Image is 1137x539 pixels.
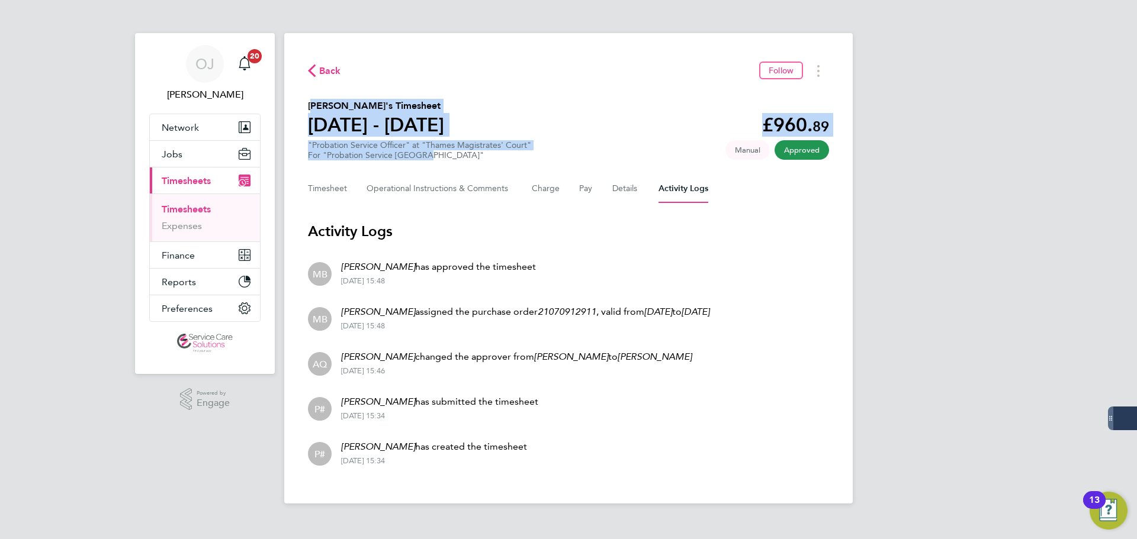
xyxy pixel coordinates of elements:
[538,306,596,317] em: 21070912911
[149,88,261,102] span: Oliver Jefferson
[308,397,332,421] div: Person #433508
[812,118,829,135] span: 89
[150,269,260,295] button: Reports
[313,357,327,370] span: AQ
[308,352,332,376] div: Andrew Quinney
[308,99,444,113] h2: [PERSON_NAME]'s Timesheet
[341,396,415,407] em: [PERSON_NAME]
[308,150,531,160] div: For "Probation Service [GEOGRAPHIC_DATA]"
[162,220,202,231] a: Expenses
[341,440,527,454] p: has created the timesheet
[341,366,692,376] div: [DATE] 15:46
[341,456,527,466] div: [DATE] 15:34
[808,62,829,80] button: Timesheets Menu
[308,63,341,78] button: Back
[162,250,195,261] span: Finance
[682,306,709,317] em: [DATE]
[248,49,262,63] span: 20
[150,295,260,321] button: Preferences
[341,350,692,364] p: changed the approver from to
[1090,492,1128,530] button: Open Resource Center, 13 new notifications
[759,62,803,79] button: Follow
[233,45,256,83] a: 20
[162,276,196,288] span: Reports
[579,175,593,203] button: Pay
[195,56,214,72] span: OJ
[162,204,211,215] a: Timesheets
[162,149,182,160] span: Jobs
[612,175,640,203] button: Details
[313,312,327,325] span: MB
[308,140,531,160] div: "Probation Service Officer" at "Thames Magistrates' Court"
[532,175,560,203] button: Charge
[177,334,233,353] img: servicecare-logo-retina.png
[308,175,348,203] button: Timesheet
[341,441,415,452] em: [PERSON_NAME]
[308,113,444,137] h1: [DATE] - [DATE]
[618,351,692,362] em: [PERSON_NAME]
[135,33,275,374] nav: Main navigation
[659,175,708,203] button: Activity Logs
[314,447,325,460] span: P#
[1089,500,1100,515] div: 13
[197,388,230,398] span: Powered by
[341,305,709,319] p: assigned the purchase order , valid from to
[162,175,211,186] span: Timesheets
[341,276,536,286] div: [DATE] 15:48
[644,306,672,317] em: [DATE]
[341,411,538,421] div: [DATE] 15:34
[308,442,332,466] div: Person #433508
[150,193,260,241] div: Timesheets
[313,267,327,280] span: MB
[341,260,536,274] p: has approved the timesheet
[150,141,260,167] button: Jobs
[314,402,325,415] span: P#
[150,167,260,193] button: Timesheets
[725,140,770,160] span: This timesheet was manually created.
[319,64,341,78] span: Back
[162,122,199,133] span: Network
[197,398,230,408] span: Engage
[341,351,415,362] em: [PERSON_NAME]
[149,334,261,353] a: Go to home page
[775,140,829,160] span: This timesheet has been approved.
[769,65,794,76] span: Follow
[308,307,332,331] div: Max Burrell
[150,114,260,140] button: Network
[308,222,829,241] h3: Activity Logs
[341,321,709,331] div: [DATE] 15:48
[341,306,415,317] em: [PERSON_NAME]
[180,388,230,411] a: Powered byEngage
[308,262,332,286] div: Max Burrell
[149,45,261,102] a: OJ[PERSON_NAME]
[162,303,213,314] span: Preferences
[341,395,538,409] p: has submitted the timesheet
[341,261,415,272] em: [PERSON_NAME]
[367,175,513,203] button: Operational Instructions & Comments
[150,242,260,268] button: Finance
[762,114,829,136] app-decimal: £960.
[534,351,608,362] em: [PERSON_NAME]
